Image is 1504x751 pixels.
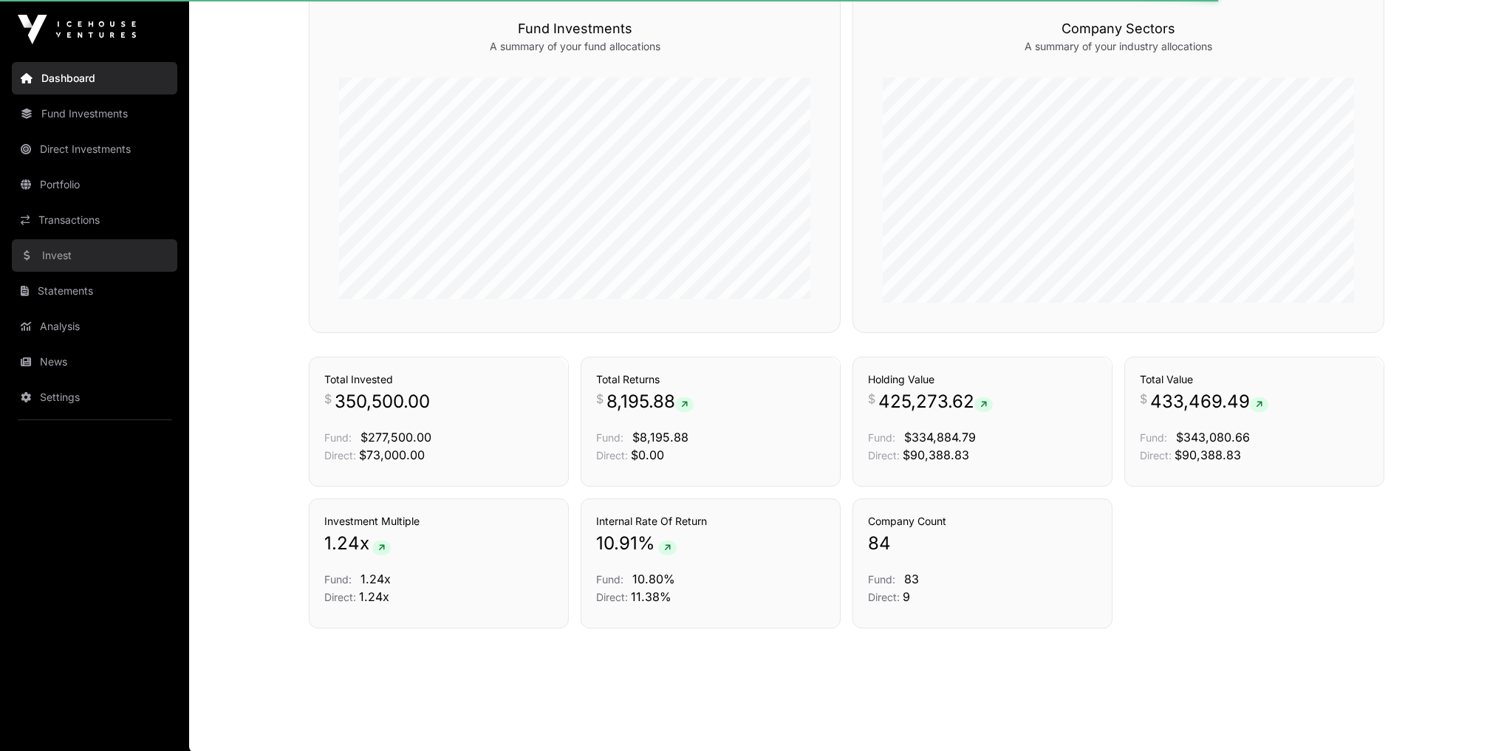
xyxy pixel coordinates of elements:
[868,390,875,408] span: $
[868,449,900,462] span: Direct:
[606,390,694,414] span: 8,195.88
[868,431,895,444] span: Fund:
[324,449,356,462] span: Direct:
[324,514,553,529] h3: Investment Multiple
[12,168,177,201] a: Portfolio
[1140,372,1369,387] h3: Total Value
[596,449,628,462] span: Direct:
[596,372,825,387] h3: Total Returns
[12,275,177,307] a: Statements
[360,532,369,555] span: x
[12,204,177,236] a: Transactions
[339,18,810,39] h3: Fund Investments
[904,430,976,445] span: $334,884.79
[335,390,430,414] span: 350,500.00
[1175,447,1241,462] span: $90,388.83
[631,589,671,604] span: 11.38%
[1176,430,1250,445] span: $343,080.66
[904,572,919,586] span: 83
[596,431,623,444] span: Fund:
[1150,390,1268,414] span: 433,469.49
[868,514,1097,529] h3: Company Count
[903,589,910,604] span: 9
[324,591,356,603] span: Direct:
[324,372,553,387] h3: Total Invested
[324,431,352,444] span: Fund:
[638,532,655,555] span: %
[596,532,638,555] span: 10.91
[324,573,352,586] span: Fund:
[868,372,1097,387] h3: Holding Value
[1140,449,1172,462] span: Direct:
[360,430,431,445] span: $277,500.00
[18,15,136,44] img: Icehouse Ventures Logo
[324,390,332,408] span: $
[631,447,664,462] span: $0.00
[12,97,177,130] a: Fund Investments
[883,18,1354,39] h3: Company Sectors
[360,572,391,586] span: 1.24x
[632,430,688,445] span: $8,195.88
[596,591,628,603] span: Direct:
[359,589,389,604] span: 1.24x
[596,573,623,586] span: Fund:
[632,572,675,586] span: 10.80%
[12,239,177,272] a: Invest
[903,447,969,462] span: $90,388.83
[596,390,604,408] span: $
[12,62,177,95] a: Dashboard
[868,573,895,586] span: Fund:
[12,133,177,165] a: Direct Investments
[12,310,177,343] a: Analysis
[878,390,993,414] span: 425,273.62
[883,39,1354,54] p: A summary of your industry allocations
[324,532,360,555] span: 1.24
[12,381,177,414] a: Settings
[596,514,825,529] h3: Internal Rate Of Return
[868,591,900,603] span: Direct:
[1140,431,1167,444] span: Fund:
[339,39,810,54] p: A summary of your fund allocations
[868,532,891,555] span: 84
[1140,390,1147,408] span: $
[359,447,425,462] span: $73,000.00
[1430,680,1504,751] iframe: Chat Widget
[12,346,177,378] a: News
